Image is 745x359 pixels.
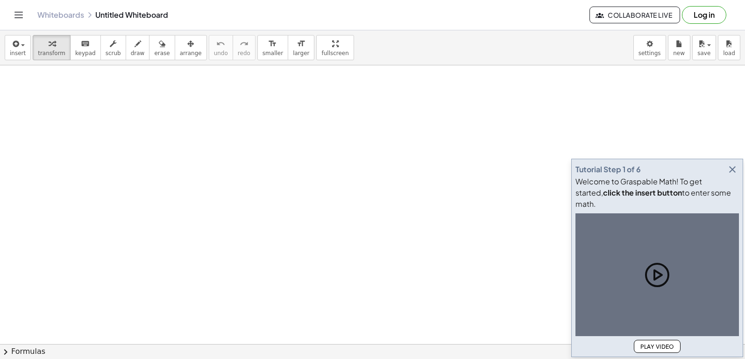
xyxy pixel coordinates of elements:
span: keypad [75,50,96,56]
button: redoredo [233,35,255,60]
button: format_sizesmaller [257,35,288,60]
button: load [718,35,740,60]
span: fullscreen [321,50,348,56]
b: click the insert button [603,188,682,197]
span: load [723,50,735,56]
span: smaller [263,50,283,56]
i: format_size [268,38,277,49]
button: arrange [175,35,207,60]
button: format_sizelarger [288,35,314,60]
span: arrange [180,50,202,56]
button: save [692,35,716,60]
i: redo [240,38,248,49]
span: undo [214,50,228,56]
button: undoundo [209,35,233,60]
span: Collaborate Live [597,11,672,19]
button: transform [33,35,71,60]
button: settings [633,35,666,60]
i: format_size [297,38,305,49]
button: scrub [100,35,126,60]
span: larger [293,50,309,56]
button: new [668,35,690,60]
span: scrub [106,50,121,56]
button: Play Video [634,340,681,353]
span: settings [639,50,661,56]
a: Whiteboards [37,10,84,20]
button: Log in [682,6,726,24]
button: insert [5,35,31,60]
span: Play Video [640,343,674,350]
span: draw [131,50,145,56]
span: erase [154,50,170,56]
button: Collaborate Live [589,7,680,23]
button: keyboardkeypad [70,35,101,60]
div: Welcome to Graspable Math! To get started, to enter some math. [575,176,739,210]
button: draw [126,35,150,60]
span: new [673,50,685,56]
i: undo [216,38,225,49]
span: insert [10,50,26,56]
button: fullscreen [316,35,354,60]
i: keyboard [81,38,90,49]
div: Tutorial Step 1 of 6 [575,164,641,175]
button: Toggle navigation [11,7,26,22]
span: transform [38,50,65,56]
span: save [697,50,710,56]
span: redo [238,50,250,56]
button: erase [149,35,175,60]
